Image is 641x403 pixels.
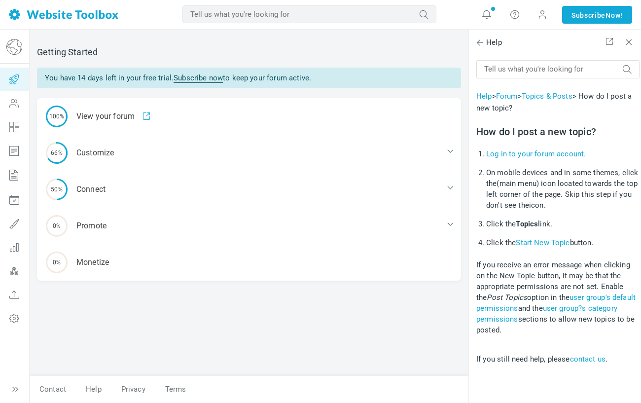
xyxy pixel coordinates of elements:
a: Log in to your forum account. [486,149,586,158]
a: Forum [496,92,518,101]
a: Help [476,92,492,101]
span: Back [475,37,485,47]
span: Now! [605,10,623,21]
h2: Getting Started [37,47,461,58]
a: Terms [155,381,196,398]
div: Customize [37,135,461,171]
li: Click the link. [486,215,640,233]
span: 0% [46,215,68,237]
span: 0% [46,252,68,273]
i: Post Topics [487,293,527,302]
a: Contact [30,381,76,398]
span: 100% [46,106,68,127]
img: globe-icon.png [6,39,22,55]
a: SubscribeNow! [562,6,632,24]
a: user group?s category permissions [476,304,617,324]
input: Tell us what you're looking for [182,5,436,23]
li: On mobile devices and in some themes, click the (main menu) icon located towards the top left cor... [486,163,640,215]
span: > > > How do I post a new topic? [476,92,632,112]
b: Topics [516,220,538,228]
span: Help [476,37,502,48]
li: Click the button. [486,233,640,252]
h2: How do I post a new topic? [476,126,640,138]
div: You have 14 days left in your free trial. to keep your forum active. [37,68,461,88]
a: 100% View your forum [37,98,461,135]
a: 0% Monetize [37,244,461,281]
a: contact us [570,355,606,364]
p: If you receive an error message when clicking on the New Topic button, it may be that the appropr... [476,259,640,335]
span: 66% [46,142,68,164]
p: If you still need help, please . [476,343,640,365]
div: Connect [37,171,461,208]
span: 50% [46,179,68,200]
a: user group's default permissions [476,293,636,313]
input: Tell us what you're looking for [476,60,640,78]
div: Promote [37,208,461,244]
div: Monetize [37,244,461,281]
a: Topics & Posts [522,92,572,101]
a: Privacy [111,381,155,398]
a: Subscribe now [174,73,223,83]
div: View your forum [37,98,461,135]
a: Help [76,381,111,398]
a: Start New Topic [516,238,570,247]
